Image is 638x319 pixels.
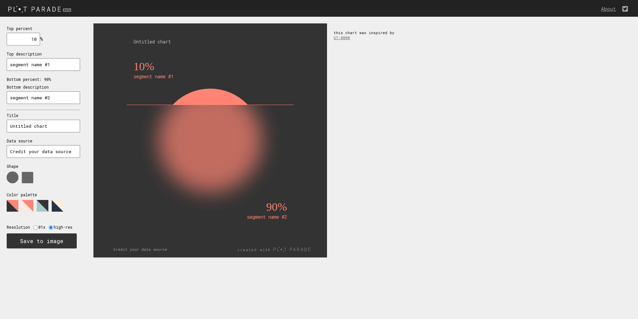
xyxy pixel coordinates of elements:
label: @1x [38,225,49,230]
a: About [601,6,619,12]
p: Data source [7,138,80,143]
div: this chart was inspired by [327,23,407,47]
p: Bottom description [7,85,80,90]
label: high-res [54,225,76,230]
text: segment name #1 [133,73,174,80]
p: Title [7,113,80,118]
p: Top percent [7,26,80,31]
p: Color palette [7,192,80,197]
p: Bottom percent: 90% [7,77,80,82]
text: Credit your data source [113,247,167,252]
text: 90% [266,201,287,213]
button: Save to image [7,233,77,248]
p: Shape [7,164,80,169]
text: segment name #2 [247,214,287,220]
text: Untitled chart [133,38,171,45]
p: Top description [7,51,80,57]
label: Resolution [7,225,33,230]
text: 10% [133,60,154,73]
a: GT-8000 [334,35,350,40]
